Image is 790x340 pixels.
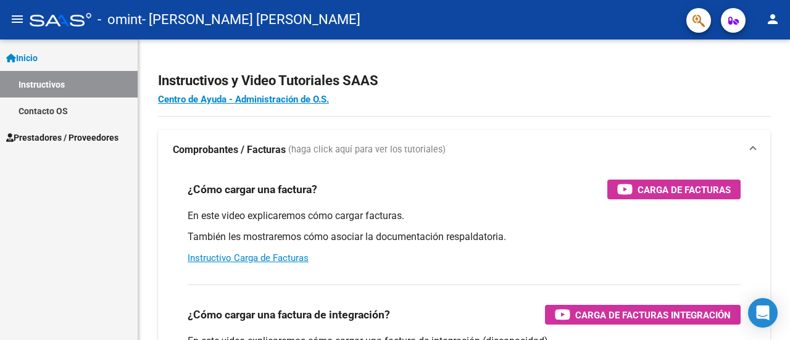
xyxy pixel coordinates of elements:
[6,131,118,144] span: Prestadores / Proveedores
[575,307,731,323] span: Carga de Facturas Integración
[188,230,741,244] p: También les mostraremos cómo asociar la documentación respaldatoria.
[188,306,390,323] h3: ¿Cómo cargar una factura de integración?
[638,182,731,197] span: Carga de Facturas
[607,180,741,199] button: Carga de Facturas
[188,181,317,198] h3: ¿Cómo cargar una factura?
[188,209,741,223] p: En este video explicaremos cómo cargar facturas.
[142,6,360,33] span: - [PERSON_NAME] [PERSON_NAME]
[98,6,142,33] span: - omint
[288,143,446,157] span: (haga click aquí para ver los tutoriales)
[10,12,25,27] mat-icon: menu
[158,69,770,93] h2: Instructivos y Video Tutoriales SAAS
[158,130,770,170] mat-expansion-panel-header: Comprobantes / Facturas (haga click aquí para ver los tutoriales)
[188,252,309,263] a: Instructivo Carga de Facturas
[158,94,329,105] a: Centro de Ayuda - Administración de O.S.
[765,12,780,27] mat-icon: person
[748,298,778,328] div: Open Intercom Messenger
[545,305,741,325] button: Carga de Facturas Integración
[6,51,38,65] span: Inicio
[173,143,286,157] strong: Comprobantes / Facturas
